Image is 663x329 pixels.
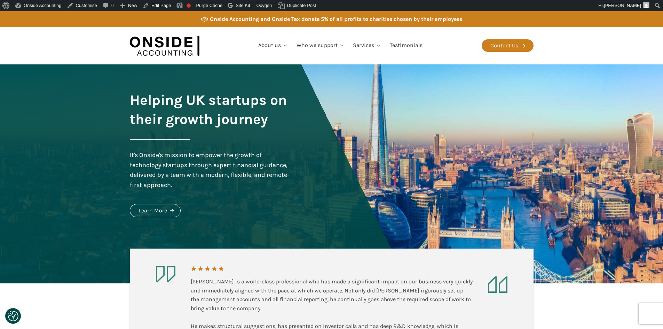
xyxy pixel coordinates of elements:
[130,150,291,190] div: It's Onside's mission to empower the growth of technology startups through expert financial guida...
[386,34,427,57] a: Testimonials
[210,15,462,24] div: Onside Accounting and Onside Tax donate 5% of all profits to charities chosen by their employees
[236,3,250,8] span: Site Kit
[139,206,167,215] div: Learn More
[254,34,292,57] a: About us
[482,39,534,52] a: Contact Us
[8,311,18,321] button: Consent Preferences
[130,204,181,217] a: Learn More
[292,34,349,57] a: Who we support
[349,34,386,57] a: Services
[130,91,291,129] h1: Helping UK startups on their growth journey
[187,3,191,8] div: Focus keyphrase not set
[490,41,518,50] div: Contact Us
[604,3,641,8] span: [PERSON_NAME]
[8,311,18,321] img: Revisit consent button
[130,32,199,59] img: Onside Accounting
